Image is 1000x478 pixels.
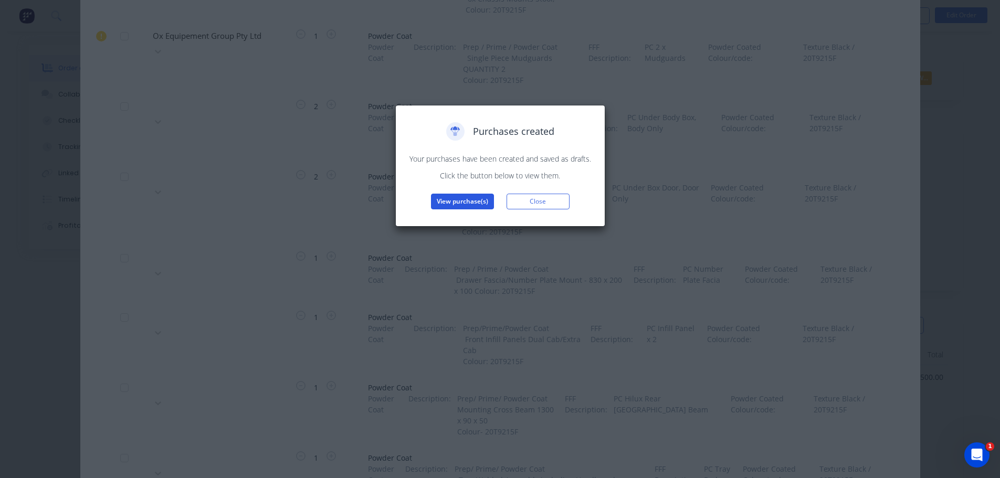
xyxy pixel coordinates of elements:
[406,153,594,164] p: Your purchases have been created and saved as drafts.
[473,124,554,139] span: Purchases created
[986,442,994,451] span: 1
[507,194,570,209] button: Close
[431,194,494,209] button: View purchase(s)
[406,170,594,181] p: Click the button below to view them.
[964,442,990,468] iframe: Intercom live chat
